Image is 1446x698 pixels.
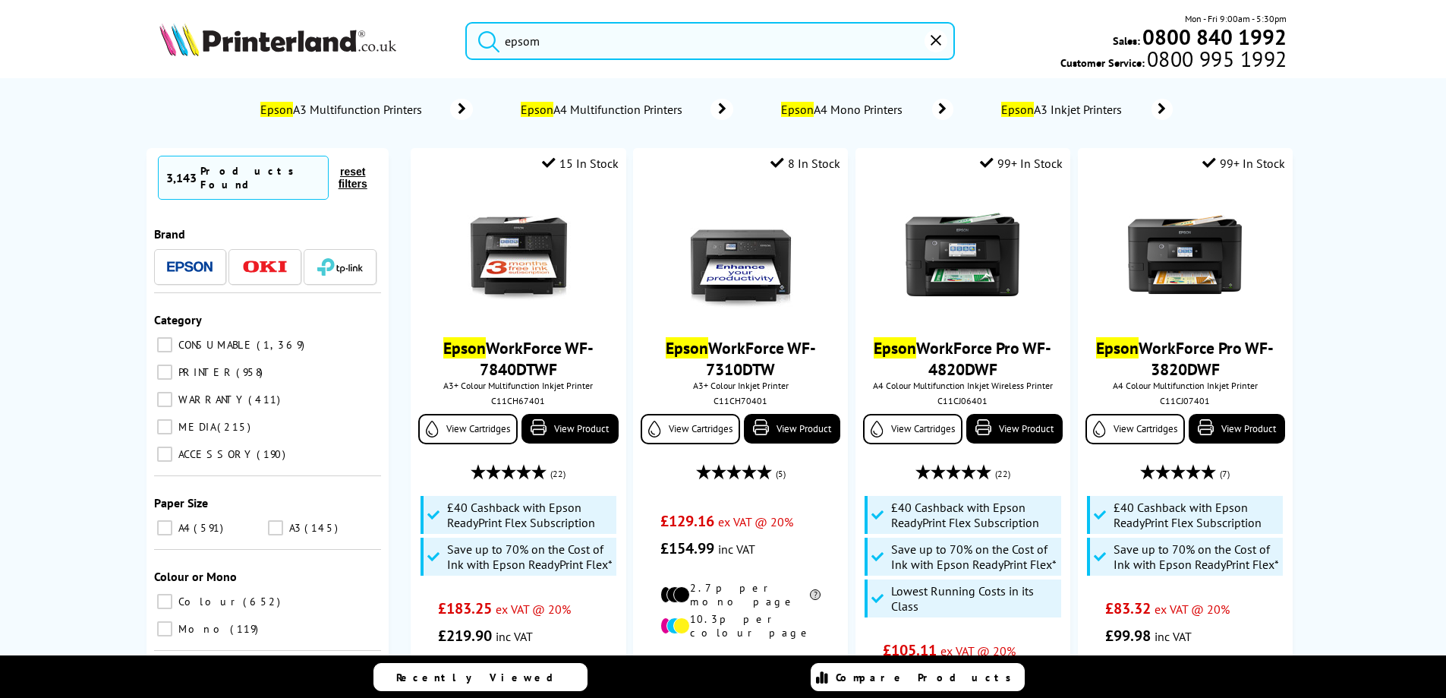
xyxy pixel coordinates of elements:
input: PRINTER 958 [157,365,172,380]
span: A4 Multifunction Printers [518,102,688,117]
a: EpsonWorkForce Pro WF-3820DWF [1096,337,1274,380]
span: £129.16 [660,511,714,531]
span: A3 [285,521,303,535]
a: EpsonA4 Multifunction Printers [518,99,733,120]
span: 3,143 [166,170,197,185]
mark: Epson [874,337,916,358]
span: Save up to 70% on the Cost of Ink with Epson ReadyPrint Flex* [891,542,1057,572]
span: inc VAT [718,542,755,557]
span: £183.25 [438,599,492,618]
span: A4 Colour Multifunction Inkjet Printer [1085,380,1285,391]
span: WARRANTY [175,393,247,406]
span: ex VAT @ 20% [496,602,571,617]
mark: Epson [1001,102,1034,117]
span: 958 [236,365,266,379]
span: (7) [1220,460,1230,488]
span: 0800 995 1992 [1145,52,1287,66]
a: View Product [1189,414,1285,444]
span: £40 Cashback with Epson ReadyPrint Flex Subscription [447,500,613,530]
span: inc VAT [496,629,533,644]
div: C11CH70401 [644,395,836,406]
a: EpsonA4 Mono Printers [779,99,953,120]
div: Products Found [200,164,320,191]
span: inc VAT [1155,629,1192,644]
a: EpsonA3 Multifunction Printers [258,99,473,120]
span: 215 [217,420,254,434]
span: 591 [194,521,227,535]
span: 119 [230,622,262,636]
span: ex VAT @ 20% [718,514,793,529]
a: EpsonWorkForce WF-7310DTW [666,337,816,380]
input: MEDIA 215 [157,419,172,434]
mark: Epson [260,102,293,117]
input: Search product or [465,22,955,60]
img: OKI [242,261,288,273]
span: A3+ Colour Multifunction Inkjet Printer [418,380,618,391]
span: Sales: [1113,33,1140,48]
span: 411 [248,393,284,406]
img: TP-Link [317,258,363,276]
a: View Product [521,414,618,444]
span: £83.32 [1105,599,1151,618]
span: CONSUMABLE [175,338,255,352]
span: ACCESSORY [175,447,255,461]
mark: Epson [666,337,708,358]
input: ACCESSORY 190 [157,447,172,462]
div: C11CH67401 [422,395,614,406]
input: A4 591 [157,520,172,535]
span: ex VAT @ 20% [940,643,1016,659]
span: £154.99 [660,539,714,558]
a: View Product [744,414,840,444]
span: Save up to 70% on the Cost of Ink with Epson ReadyPrint Flex* [1114,542,1279,572]
span: (22) [995,460,1010,488]
span: £105.11 [883,640,937,660]
span: A4 Colour Multifunction Inkjet Wireless Printer [863,380,1063,391]
mark: Epson [1096,337,1139,358]
div: modal_delivery [641,651,840,693]
span: A3 Multifunction Printers [258,102,427,117]
div: 8 In Stock [770,156,840,171]
li: 2.7p per mono page [660,581,821,608]
span: Mon - Fri 9:00am - 5:30pm [1185,11,1287,26]
input: WARRANTY 411 [157,392,172,407]
b: 0800 840 1992 [1142,23,1287,51]
a: Recently Viewed [373,663,588,691]
a: 0800 840 1992 [1140,30,1287,44]
div: C11CJ06401 [867,395,1059,406]
span: 190 [257,447,289,461]
span: Save up to 70% on the Cost of Ink with Epson ReadyPrint Flex* [447,542,613,572]
a: EpsonWorkForce WF-7840DTWF [443,337,594,380]
mark: Epson [781,102,814,117]
span: A3+ Colour Inkjet Printer [641,380,840,391]
span: PRINTER [175,365,235,379]
input: Colour 652 [157,594,172,609]
span: MEDIA [175,420,216,434]
span: Customer Service: [1060,52,1287,70]
span: 652 [243,595,284,608]
a: View Cartridges [1085,414,1185,444]
span: Compare Products [836,671,1019,684]
a: View Cartridges [641,414,740,444]
span: £40 Cashback with Epson ReadyPrint Flex Subscription [1114,500,1279,530]
a: EpsonA3 Inkjet Printers [999,99,1173,120]
span: 145 [304,521,342,535]
span: Brand [154,226,185,242]
div: C11CJ07401 [1089,395,1281,406]
span: Mono [175,622,228,636]
a: Printerland Logo [159,23,447,59]
a: View Cartridges [418,414,518,444]
img: epson-wf-7310-front-new-small.jpg [684,197,798,311]
span: A4 [175,521,192,535]
a: View Cartridges [863,414,962,444]
span: A4 Mono Printers [779,102,909,117]
span: (22) [550,460,565,488]
mark: Epson [521,102,553,117]
span: Paper Size [154,495,208,510]
span: £219.90 [438,626,492,646]
span: ex VAT @ 20% [1155,602,1230,617]
img: Epson-WF-3820-Front-RP-Small.jpg [1128,197,1242,311]
mark: Epson [443,337,486,358]
input: A3 145 [268,520,283,535]
img: Epson [167,261,213,273]
span: Recently Viewed [396,671,569,684]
